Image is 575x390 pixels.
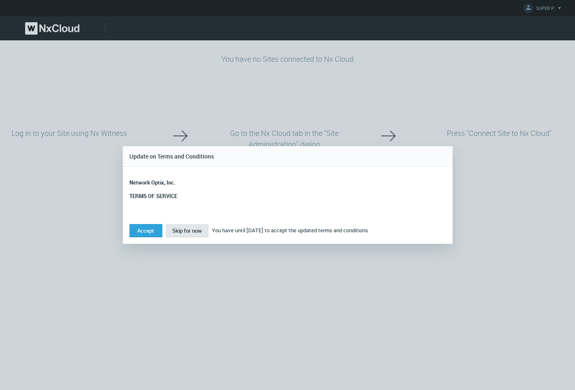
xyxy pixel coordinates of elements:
[129,179,176,186] strong: Network Optix, Inc.
[166,224,209,237] button: Skip for now
[129,152,214,160] span: Update on Terms and Conditions
[172,227,202,234] span: Skip for now
[129,192,177,200] strong: TERMS OF SERVICE
[129,224,162,237] button: Accept
[212,227,368,234] span: You have until [DATE] to accept the updated terms and conditions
